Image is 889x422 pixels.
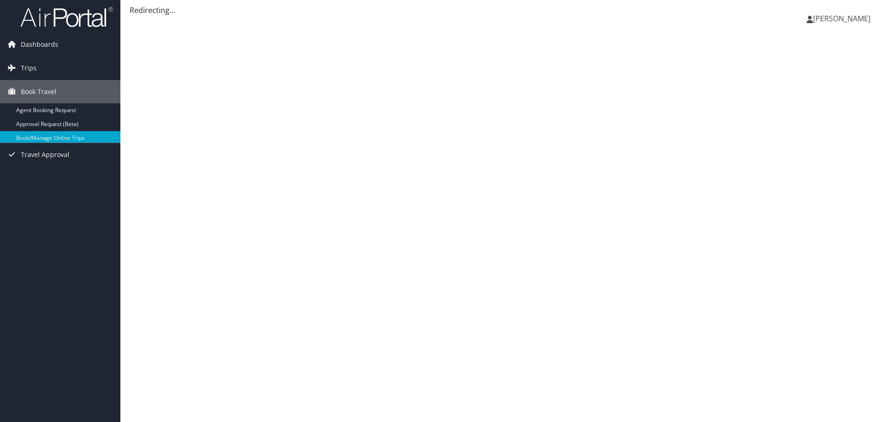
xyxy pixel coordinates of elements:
[21,57,37,80] span: Trips
[20,6,113,28] img: airportal-logo.png
[807,5,880,32] a: [PERSON_NAME]
[130,5,880,16] div: Redirecting...
[21,80,56,103] span: Book Travel
[21,33,58,56] span: Dashboards
[21,143,69,166] span: Travel Approval
[813,13,870,24] span: [PERSON_NAME]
